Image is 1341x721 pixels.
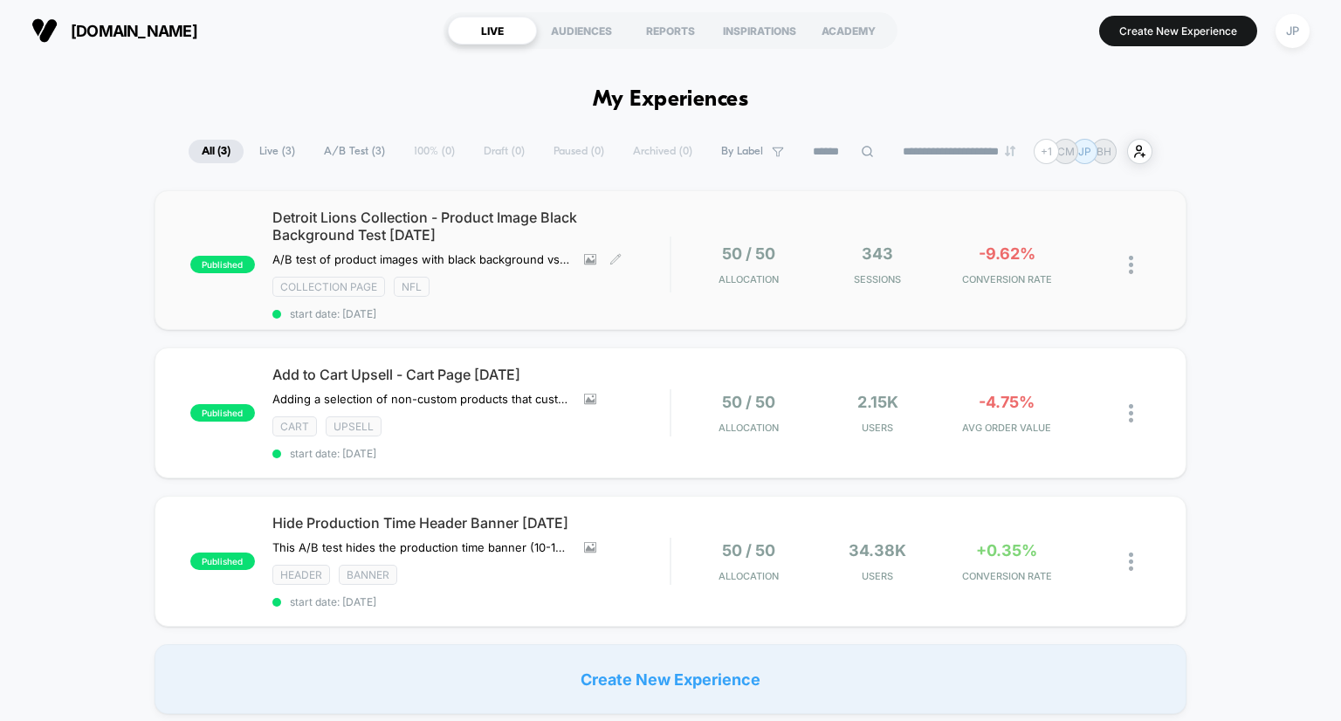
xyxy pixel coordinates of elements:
[1129,404,1133,422] img: close
[857,393,898,411] span: 2.15k
[849,541,906,560] span: 34.38k
[394,277,430,297] span: NFL
[190,256,255,273] span: published
[448,17,537,45] div: LIVE
[435,353,475,372] div: Current time
[1270,13,1315,49] button: JP
[715,17,804,45] div: INSPIRATIONS
[719,570,779,582] span: Allocation
[1276,14,1310,48] div: JP
[722,541,775,560] span: 50 / 50
[862,244,893,263] span: 343
[558,354,610,371] input: Volume
[817,273,938,285] span: Sessions
[804,17,893,45] div: ACADEMY
[272,252,571,266] span: A/B test of product images with black background vs control.Goal(s): Improve adds to cart, conver...
[321,172,363,214] button: Play, NEW DEMO 2025-VEED.mp4
[626,17,715,45] div: REPORTS
[272,595,670,608] span: start date: [DATE]
[272,565,330,585] span: Header
[13,325,674,341] input: Seek
[946,570,1067,582] span: CONVERSION RATE
[722,393,775,411] span: 50 / 50
[817,570,938,582] span: Users
[1005,146,1015,156] img: end
[719,273,779,285] span: Allocation
[946,422,1067,434] span: AVG ORDER VALUE
[326,416,382,436] span: Upsell
[721,145,763,158] span: By Label
[1129,553,1133,571] img: close
[1057,145,1075,158] p: CM
[246,140,308,163] span: Live ( 3 )
[272,447,670,460] span: start date: [DATE]
[71,22,197,40] span: [DOMAIN_NAME]
[537,17,626,45] div: AUDIENCES
[478,353,524,372] div: Duration
[722,244,775,263] span: 50 / 50
[272,366,670,383] span: Add to Cart Upsell - Cart Page [DATE]
[817,422,938,434] span: Users
[719,422,779,434] span: Allocation
[946,273,1067,285] span: CONVERSION RATE
[190,553,255,570] span: published
[311,140,398,163] span: A/B Test ( 3 )
[1097,145,1111,158] p: BH
[979,244,1035,263] span: -9.62%
[1099,16,1257,46] button: Create New Experience
[1129,256,1133,274] img: close
[272,514,670,532] span: Hide Production Time Header Banner [DATE]
[26,17,203,45] button: [DOMAIN_NAME]
[272,392,571,406] span: Adding a selection of non-custom products that customers can add to their cart while on the Cart ...
[1078,145,1091,158] p: JP
[1034,139,1059,164] div: + 1
[31,17,58,44] img: Visually logo
[976,541,1037,560] span: +0.35%
[593,87,749,113] h1: My Experiences
[339,565,397,585] span: Banner
[272,416,317,436] span: Cart
[272,540,571,554] span: This A/B test hides the production time banner (10-14 days) in the global header of the website. ...
[155,644,1187,714] div: Create New Experience
[9,348,37,376] button: Play, NEW DEMO 2025-VEED.mp4
[189,140,244,163] span: All ( 3 )
[272,307,670,320] span: start date: [DATE]
[272,277,385,297] span: Collection Page
[272,209,670,244] span: Detroit Lions Collection - Product Image Black Background Test [DATE]
[979,393,1035,411] span: -4.75%
[190,404,255,422] span: published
